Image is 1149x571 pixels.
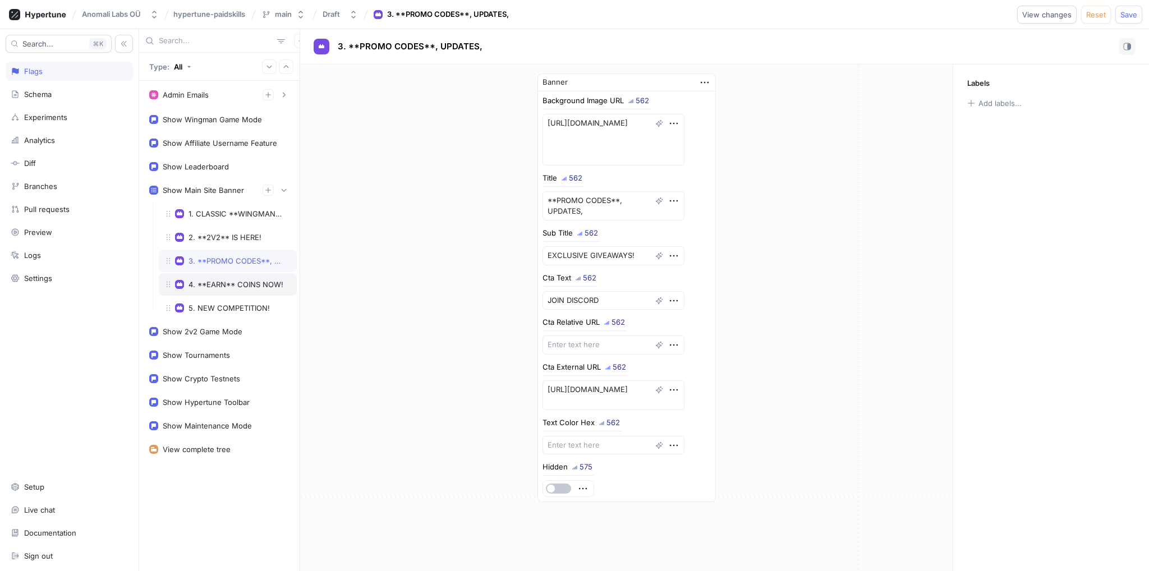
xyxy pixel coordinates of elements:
[636,97,649,104] div: 562
[543,463,568,471] div: Hidden
[189,256,285,265] div: 3. **PROMO CODES**, UPDATES,
[543,77,568,88] div: Banner
[569,174,582,182] div: 562
[163,186,244,195] div: Show Main Site Banner
[163,445,231,454] div: View complete tree
[22,40,53,47] span: Search...
[24,205,70,214] div: Pull requests
[189,280,283,289] div: 4. **EARN** COINS NOW!
[1120,11,1137,18] span: Save
[613,363,626,371] div: 562
[543,191,684,221] textarea: **PROMO CODES**, UPDATES,
[338,40,482,53] p: 3. **PROMO CODES**, UPDATES,
[149,62,169,71] p: Type:
[262,59,277,74] button: Expand all
[543,97,624,104] div: Background Image URL
[163,421,252,430] div: Show Maintenance Mode
[543,291,684,310] textarea: JOIN DISCORD
[174,62,182,71] div: All
[24,113,67,122] div: Experiments
[543,319,600,326] div: Cta Relative URL
[1017,6,1077,24] button: View changes
[543,229,573,237] div: Sub Title
[543,419,595,426] div: Text Color Hex
[323,10,340,19] div: Draft
[543,246,684,265] textarea: EXCLUSIVE GIVEAWAYS!
[580,463,592,471] div: 575
[24,136,55,145] div: Analytics
[163,351,230,360] div: Show Tournaments
[163,115,262,124] div: Show Wingman Game Mode
[24,159,36,168] div: Diff
[606,419,620,426] div: 562
[82,10,141,19] div: Anomali Labs OÜ
[159,35,273,47] input: Search...
[163,162,229,171] div: Show Leaderboard
[612,319,625,326] div: 562
[77,5,163,24] button: Anomali Labs OÜ
[543,174,557,182] div: Title
[163,90,209,99] div: Admin Emails
[189,209,285,218] div: 1. CLASSIC **WINGMAN** MODE
[24,528,76,537] div: Documentation
[543,363,601,371] div: Cta External URL
[967,79,990,88] p: Labels
[585,229,598,237] div: 562
[24,505,55,514] div: Live chat
[1086,11,1106,18] span: Reset
[24,182,57,191] div: Branches
[257,5,310,24] button: main
[163,374,240,383] div: Show Crypto Testnets
[189,303,270,312] div: 5. NEW COMPETITION!
[24,251,41,260] div: Logs
[24,274,52,283] div: Settings
[543,274,571,282] div: Cta Text
[318,5,362,24] button: Draft
[1081,6,1111,24] button: Reset
[145,57,195,76] button: Type: All
[387,9,509,20] div: 3. **PROMO CODES**, UPDATES,
[1115,6,1142,24] button: Save
[173,10,245,18] span: hypertune-paidskills
[543,380,684,410] textarea: [URL][DOMAIN_NAME]
[583,274,596,282] div: 562
[163,327,242,336] div: Show 2v2 Game Mode
[6,35,112,53] button: Search...K
[963,96,1025,110] button: Add labels...
[24,90,52,99] div: Schema
[24,228,52,237] div: Preview
[6,523,133,542] a: Documentation
[163,398,250,407] div: Show Hypertune Toolbar
[1022,11,1072,18] span: View changes
[24,67,43,76] div: Flags
[24,482,44,491] div: Setup
[163,139,277,148] div: Show Affiliate Username Feature
[24,551,53,560] div: Sign out
[279,59,293,74] button: Collapse all
[543,114,684,165] textarea: [URL][DOMAIN_NAME]
[89,38,107,49] div: K
[275,10,292,19] div: main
